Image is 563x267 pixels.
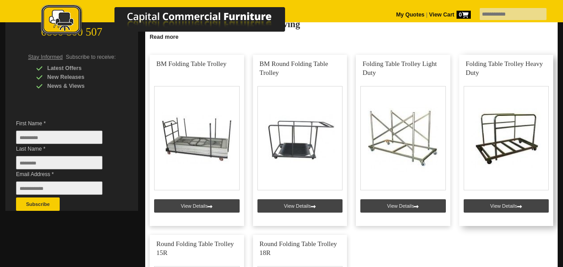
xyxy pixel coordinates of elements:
[396,12,424,18] a: My Quotes
[16,181,102,195] input: Email Address *
[145,30,558,41] a: Click to read more
[28,54,63,60] span: Stay Informed
[36,82,121,90] div: News & Views
[16,4,328,40] a: Capital Commercial Furniture Logo
[16,131,102,144] input: First Name *
[428,12,471,18] a: View Cart0
[429,12,471,18] strong: View Cart
[36,73,121,82] div: New Releases
[16,156,102,169] input: Last Name *
[16,170,116,179] span: Email Address *
[5,21,138,38] div: 0800 800 507
[457,11,471,19] span: 0
[16,197,60,211] button: Subscribe
[36,64,121,73] div: Latest Offers
[16,4,328,37] img: Capital Commercial Furniture Logo
[16,144,116,153] span: Last Name *
[66,54,116,60] span: Subscribe to receive:
[16,119,116,128] span: First Name *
